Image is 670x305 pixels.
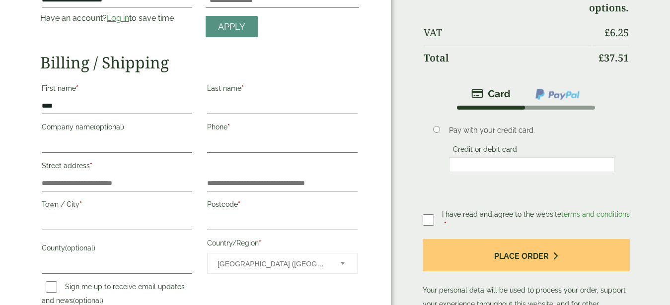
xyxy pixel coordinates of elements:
abbr: required [238,200,240,208]
span: Country/Region [207,253,358,274]
label: Street address [42,159,192,176]
label: Town / City [42,197,192,214]
label: First name [42,81,192,98]
abbr: required [79,200,82,208]
bdi: 37.51 [598,51,629,64]
span: (optional) [73,297,103,305]
label: County [42,241,192,258]
span: £ [604,26,610,39]
span: (optional) [94,123,124,131]
input: Sign me up to receive email updates and news(optional) [46,281,57,293]
a: terms and conditions [561,210,630,218]
th: VAT [424,21,592,45]
abbr: required [259,239,261,247]
abbr: required [76,84,78,92]
abbr: required [444,221,447,229]
abbr: required [227,123,230,131]
button: Place order [423,239,630,271]
img: ppcp-gateway.png [534,88,581,101]
p: Have an account? to save time [40,12,194,24]
abbr: required [90,162,92,170]
label: Postcode [207,197,358,214]
label: Phone [207,120,358,137]
img: stripe.png [471,88,511,100]
label: Company name [42,120,192,137]
h2: Billing / Shipping [40,53,359,72]
span: £ [598,51,604,64]
a: Log in [107,13,129,23]
span: Apply [218,21,245,32]
iframe: Secure card payment input frame [452,160,612,169]
label: Country/Region [207,236,358,253]
label: Last name [207,81,358,98]
abbr: required [241,84,244,92]
th: Total [424,46,592,70]
bdi: 6.25 [604,26,629,39]
a: Apply [206,16,258,37]
label: Credit or debit card [449,145,521,156]
span: United Kingdom (UK) [218,253,327,274]
span: I have read and agree to the website [442,210,630,218]
span: (optional) [65,244,95,252]
p: Pay with your credit card. [449,125,615,136]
